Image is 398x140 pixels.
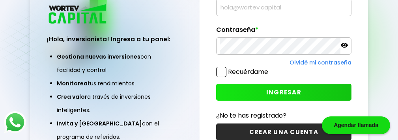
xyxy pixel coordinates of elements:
[57,77,172,90] li: tus rendimientos.
[57,120,142,127] span: Invita y [GEOGRAPHIC_DATA]
[47,3,109,26] img: logo_wortev_capital
[216,26,351,38] label: Contraseña
[57,90,172,117] li: a través de inversiones inteligentes.
[57,53,140,61] span: Gestiona nuevas inversiones
[57,50,172,77] li: con facilidad y control.
[322,116,390,134] div: Agendar llamada
[57,79,88,87] span: Monitorea
[228,67,268,76] label: Recuérdame
[216,111,351,120] p: ¿No te has registrado?
[47,35,182,44] h3: ¡Hola, inversionista! Ingresa a tu panel:
[4,111,26,133] img: logos_whatsapp-icon.242b2217.svg
[57,93,87,101] span: Crea valor
[290,59,351,66] a: Olvidé mi contraseña
[216,84,351,101] button: INGRESAR
[266,88,301,96] span: INGRESAR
